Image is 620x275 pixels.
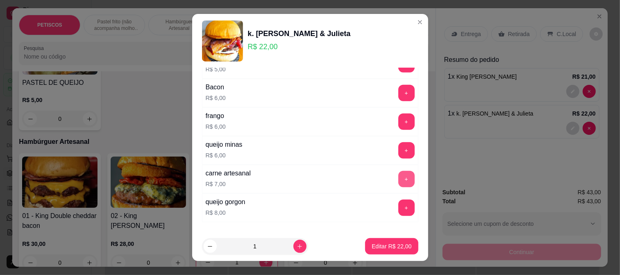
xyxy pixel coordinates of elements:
div: frango [206,111,226,121]
button: Close [413,16,427,29]
button: add [398,142,415,159]
button: add [398,114,415,130]
img: product-image [202,20,243,61]
p: R$ 6,00 [206,151,243,159]
p: R$ 7,00 [206,180,251,188]
p: R$ 8,00 [206,209,245,217]
button: Editar R$ 22,00 [365,238,418,255]
p: R$ 6,00 [206,123,226,131]
button: add [398,85,415,101]
p: R$ 22,00 [248,41,351,52]
div: Bacon [206,82,226,92]
p: R$ 5,00 [206,65,241,73]
button: decrease-product-quantity [204,240,217,253]
div: carne artesanal [206,168,251,178]
p: Editar R$ 22,00 [372,242,411,250]
div: k. [PERSON_NAME] & Julieta [248,28,351,39]
div: queijo gorgon [206,197,245,207]
p: R$ 6,00 [206,94,226,102]
button: add [398,200,415,216]
button: increase-product-quantity [293,240,307,253]
button: add [398,171,415,187]
div: queijo minas [206,140,243,150]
